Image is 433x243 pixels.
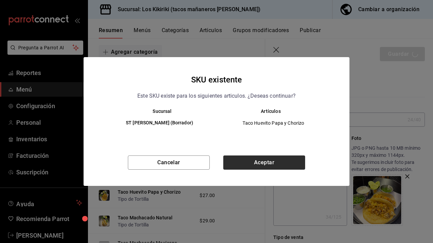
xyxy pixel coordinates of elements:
[108,119,211,127] h6: ST [PERSON_NAME] (Borrador)
[128,155,210,170] button: Cancelar
[191,73,242,86] h4: SKU existente
[216,108,336,114] th: Artículos
[97,108,216,114] th: Sucursal
[222,120,325,126] span: Taco Huevito Papa y Chorizo
[223,155,305,170] button: Aceptar
[137,92,296,100] p: Este SKU existe para los siguientes articulos. ¿Deseas continuar?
